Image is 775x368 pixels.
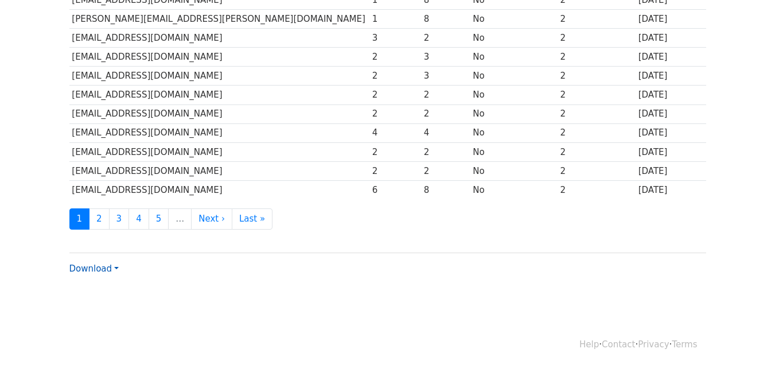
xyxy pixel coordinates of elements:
td: 3 [369,29,421,48]
td: No [470,29,558,48]
td: No [470,86,558,104]
td: 2 [421,104,470,123]
a: 3 [109,208,130,230]
td: [DATE] [636,104,706,123]
td: [EMAIL_ADDRESS][DOMAIN_NAME] [69,67,369,86]
td: 2 [421,161,470,180]
td: 2 [558,161,636,180]
td: No [470,10,558,29]
td: No [470,104,558,123]
iframe: Chat Widget [718,313,775,368]
td: 2 [558,104,636,123]
td: 4 [369,123,421,142]
a: Privacy [638,339,669,350]
a: Contact [602,339,635,350]
td: [EMAIL_ADDRESS][DOMAIN_NAME] [69,142,369,161]
a: Last » [232,208,272,230]
td: [DATE] [636,86,706,104]
td: 2 [421,86,470,104]
td: [DATE] [636,67,706,86]
a: Terms [672,339,697,350]
td: [DATE] [636,48,706,67]
td: 3 [421,67,470,86]
td: No [470,142,558,161]
td: [EMAIL_ADDRESS][DOMAIN_NAME] [69,123,369,142]
a: Next › [191,208,232,230]
td: 2 [558,142,636,161]
td: [DATE] [636,29,706,48]
td: [EMAIL_ADDRESS][DOMAIN_NAME] [69,180,369,199]
td: 3 [421,48,470,67]
td: [DATE] [636,142,706,161]
td: 2 [369,142,421,161]
td: No [470,180,558,199]
td: [DATE] [636,123,706,142]
td: [EMAIL_ADDRESS][DOMAIN_NAME] [69,86,369,104]
td: 2 [558,123,636,142]
a: 4 [128,208,149,230]
td: 2 [369,86,421,104]
td: 6 [369,180,421,199]
td: [DATE] [636,10,706,29]
td: [EMAIL_ADDRESS][DOMAIN_NAME] [69,48,369,67]
a: Help [579,339,599,350]
td: [EMAIL_ADDRESS][DOMAIN_NAME] [69,29,369,48]
td: 2 [558,10,636,29]
td: 2 [369,104,421,123]
td: 2 [558,67,636,86]
td: 2 [369,48,421,67]
td: 2 [421,29,470,48]
td: [DATE] [636,161,706,180]
a: 2 [89,208,110,230]
a: 5 [149,208,169,230]
td: 2 [421,142,470,161]
td: 8 [421,180,470,199]
td: No [470,161,558,180]
td: [EMAIL_ADDRESS][DOMAIN_NAME] [69,104,369,123]
td: No [470,48,558,67]
td: 2 [369,67,421,86]
a: 1 [69,208,90,230]
td: No [470,123,558,142]
a: Download [69,264,119,274]
td: [DATE] [636,180,706,199]
td: 2 [558,48,636,67]
td: 8 [421,10,470,29]
td: 2 [558,29,636,48]
td: 2 [558,180,636,199]
td: 4 [421,123,470,142]
td: [PERSON_NAME][EMAIL_ADDRESS][PERSON_NAME][DOMAIN_NAME] [69,10,369,29]
td: No [470,67,558,86]
td: 2 [369,161,421,180]
td: [EMAIL_ADDRESS][DOMAIN_NAME] [69,161,369,180]
td: 1 [369,10,421,29]
td: 2 [558,86,636,104]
